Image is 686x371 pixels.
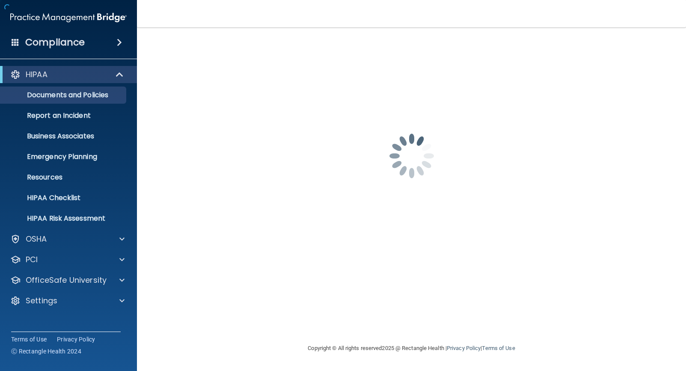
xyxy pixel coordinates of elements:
[6,214,122,223] p: HIPAA Risk Assessment
[10,296,125,306] a: Settings
[26,234,47,244] p: OSHA
[25,36,85,48] h4: Compliance
[369,113,454,199] img: spinner.e123f6fc.gif
[10,234,125,244] a: OSHA
[6,153,122,161] p: Emergency Planning
[57,335,95,344] a: Privacy Policy
[26,69,48,80] p: HIPAA
[482,345,515,351] a: Terms of Use
[26,275,107,285] p: OfficeSafe University
[6,91,122,99] p: Documents and Policies
[10,69,124,80] a: HIPAA
[6,173,122,182] p: Resources
[6,194,122,202] p: HIPAA Checklist
[26,254,38,265] p: PCI
[11,347,81,356] span: Ⓒ Rectangle Health 2024
[10,9,127,26] img: PMB logo
[11,335,47,344] a: Terms of Use
[447,345,481,351] a: Privacy Policy
[26,296,57,306] p: Settings
[10,275,125,285] a: OfficeSafe University
[10,254,125,265] a: PCI
[6,132,122,141] p: Business Associates
[255,335,568,362] div: Copyright © All rights reserved 2025 @ Rectangle Health | |
[6,111,122,120] p: Report an Incident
